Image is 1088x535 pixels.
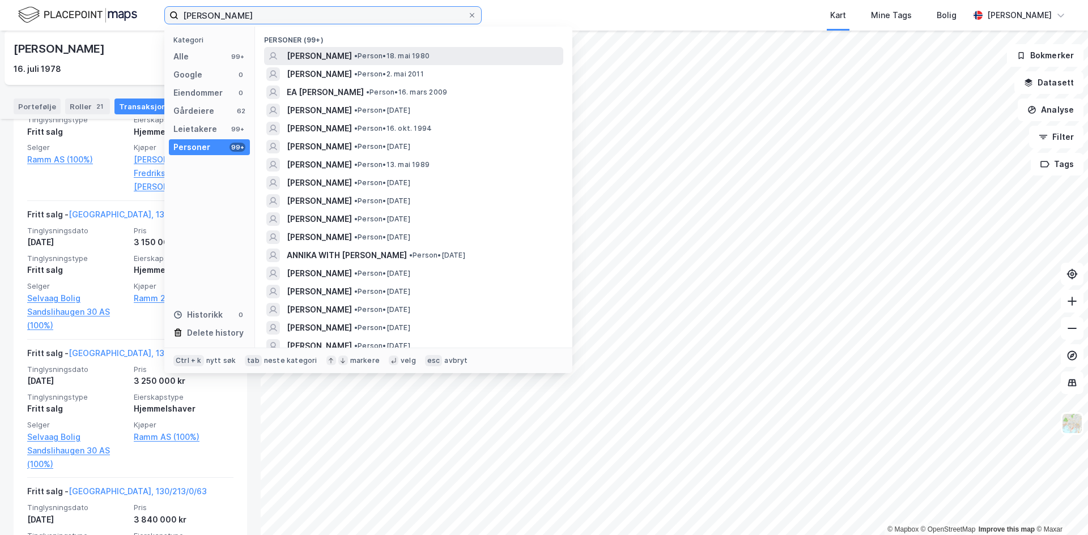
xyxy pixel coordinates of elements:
span: Pris [134,503,233,512]
span: Pris [134,226,233,236]
div: Kart [830,8,846,22]
span: Kjøper [134,281,233,291]
div: 99+ [229,143,245,152]
a: Mapbox [887,525,919,533]
div: Transaksjoner [114,99,193,114]
span: [PERSON_NAME] [287,267,352,280]
span: • [354,124,358,132]
button: Tags [1031,153,1083,176]
div: Hjemmelshaver [134,263,233,277]
a: Ramm AS (100%) [27,153,127,166]
span: [PERSON_NAME] [287,140,352,153]
span: [PERSON_NAME] [287,158,352,172]
span: EA [PERSON_NAME] [287,85,364,99]
a: Ramm AS (100%) [134,430,233,444]
span: • [366,88,369,96]
span: Tinglysningstype [27,115,127,125]
div: Fritt salg - [27,208,211,226]
button: Analyse [1018,99,1083,121]
div: 62 [236,106,245,115]
div: Kategori [173,36,250,44]
span: [PERSON_NAME] [287,285,352,298]
span: Person • 16. okt. 1994 [354,124,432,133]
span: [PERSON_NAME] [287,230,352,244]
a: OpenStreetMap [921,525,976,533]
div: Portefølje [14,99,61,114]
span: • [409,251,413,259]
a: Ramm 2 AS (100%) [134,292,233,305]
div: 21 [94,101,105,112]
div: [DATE] [27,374,127,388]
a: Fredriksen [PERSON_NAME] (41%) [134,166,233,194]
span: • [354,323,358,332]
div: Gårdeiere [173,104,214,118]
span: Person • [DATE] [409,251,465,260]
span: Person • [DATE] [354,215,410,224]
div: [PERSON_NAME] [987,8,1052,22]
div: Personer (99+) [255,27,572,47]
span: Tinglysningstype [27,254,127,263]
span: [PERSON_NAME] [287,212,352,226]
span: • [354,142,358,151]
span: Person • 2. mai 2011 [354,70,424,79]
div: Fritt salg - [27,485,207,503]
span: Person • [DATE] [354,178,410,187]
span: [PERSON_NAME] [287,321,352,335]
input: Søk på adresse, matrikkel, gårdeiere, leietakere eller personer [178,7,467,24]
span: • [354,305,358,314]
span: Person • [DATE] [354,287,410,296]
span: • [354,287,358,296]
button: Filter [1029,126,1083,148]
div: 3 250 000 kr [134,374,233,388]
span: Selger [27,420,127,430]
div: Fritt salg [27,263,127,277]
span: Eierskapstype [134,392,233,402]
span: [PERSON_NAME] [287,176,352,190]
span: [PERSON_NAME] [287,49,352,63]
span: • [354,70,358,78]
span: • [354,106,358,114]
button: Datasett [1014,71,1083,94]
button: Bokmerker [1007,44,1083,67]
span: ANNIKA WITH [PERSON_NAME] [287,249,407,262]
div: 0 [236,310,245,319]
span: • [354,52,358,60]
span: Person • [DATE] [354,106,410,115]
div: Google [173,68,202,82]
div: Leietakere [173,122,217,136]
span: Person • [DATE] [354,341,410,350]
div: [DATE] [27,513,127,527]
span: Person • [DATE] [354,305,410,314]
a: Improve this map [979,525,1035,533]
div: 3 840 000 kr [134,513,233,527]
div: velg [401,356,416,365]
span: • [354,341,358,350]
span: [PERSON_NAME] [287,303,352,316]
span: Tinglysningstype [27,392,127,402]
div: Fritt salg - [27,346,208,365]
div: [PERSON_NAME] [14,40,107,58]
a: Selvaag Bolig Sandslihaugen 30 AS (100%) [27,430,127,471]
div: 0 [236,88,245,97]
div: 16. juli 1978 [14,62,61,76]
div: Ctrl + k [173,355,204,366]
span: [PERSON_NAME] [287,339,352,353]
div: Personer [173,140,210,154]
div: neste kategori [264,356,317,365]
div: Hjemmelshaver [134,125,233,139]
span: Person • [DATE] [354,233,410,242]
div: Historikk [173,308,223,322]
a: [GEOGRAPHIC_DATA], 130/213/0/115 [69,348,208,358]
div: Alle [173,50,189,63]
div: Eiendommer [173,86,223,100]
div: Fritt salg [27,125,127,139]
div: Roller [65,99,110,114]
div: Kontrollprogram for chat [1031,481,1088,535]
span: Tinglysningsdato [27,226,127,236]
span: Person • [DATE] [354,142,410,151]
span: Person • [DATE] [354,323,410,332]
iframe: Chat Widget [1031,481,1088,535]
div: 99+ [229,52,245,61]
span: • [354,233,358,241]
div: 3 150 000 kr [134,236,233,249]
